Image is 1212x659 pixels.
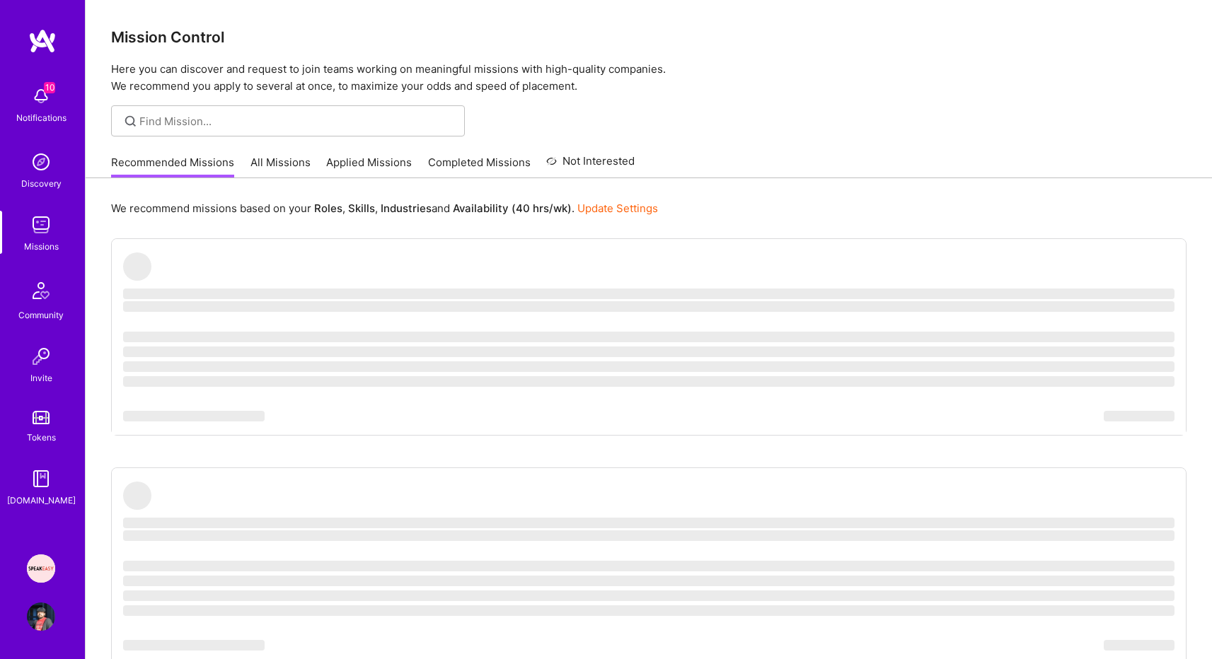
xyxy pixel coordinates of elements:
[250,155,311,178] a: All Missions
[111,155,234,178] a: Recommended Missions
[381,202,432,215] b: Industries
[23,602,59,631] a: User Avatar
[30,371,52,385] div: Invite
[139,114,454,129] input: Find Mission...
[111,28,1187,46] h3: Mission Control
[27,211,55,239] img: teamwork
[27,342,55,371] img: Invite
[27,82,55,110] img: bell
[326,155,412,178] a: Applied Missions
[21,176,62,191] div: Discovery
[44,82,55,93] span: 10
[7,493,76,508] div: [DOMAIN_NAME]
[453,202,572,215] b: Availability (40 hrs/wk)
[111,61,1187,95] p: Here you can discover and request to join teams working on meaningful missions with high-quality ...
[27,465,55,493] img: guide book
[314,202,342,215] b: Roles
[24,239,59,254] div: Missions
[546,153,635,178] a: Not Interested
[27,430,56,445] div: Tokens
[577,202,658,215] a: Update Settings
[18,308,64,322] div: Community
[33,411,50,424] img: tokens
[16,110,67,125] div: Notifications
[428,155,531,178] a: Completed Missions
[24,274,58,308] img: Community
[27,554,55,583] img: Speakeasy: Software Engineer to help Customers write custom functions
[122,113,139,129] i: icon SearchGrey
[111,201,658,216] p: We recommend missions based on your , , and .
[27,602,55,631] img: User Avatar
[28,28,57,54] img: logo
[23,554,59,583] a: Speakeasy: Software Engineer to help Customers write custom functions
[348,202,375,215] b: Skills
[27,148,55,176] img: discovery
